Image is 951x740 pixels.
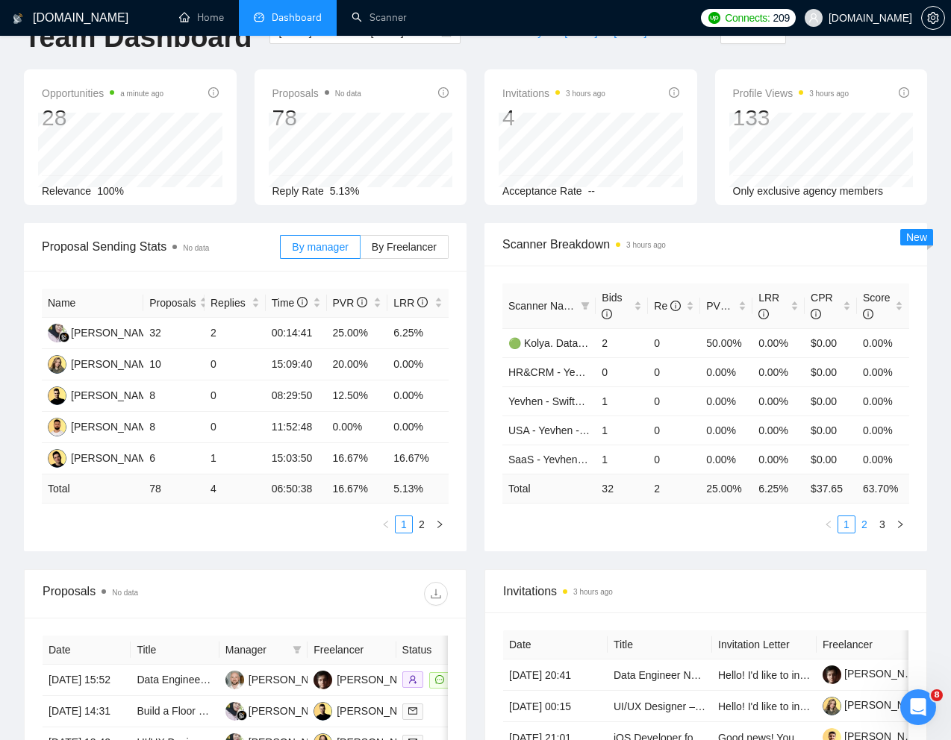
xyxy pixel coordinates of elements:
span: download [425,588,447,600]
span: Acceptance Rate [502,185,582,197]
li: Previous Page [820,515,838,533]
td: $0.00 [805,416,857,445]
td: UI/UX Designer – Data Visualization & Responsive Design [608,691,712,722]
li: Previous Page [377,515,395,533]
button: right [891,515,909,533]
span: left [381,520,390,529]
button: right [431,515,449,533]
td: [DATE] 14:31 [43,696,131,727]
span: left [824,520,833,529]
a: searchScanner [352,11,407,24]
div: [PERSON_NAME] [71,387,157,404]
td: 0.00% [752,445,805,474]
th: Title [131,636,219,665]
h1: Team Dashboard [24,20,252,55]
td: 08:29:50 [266,380,327,412]
td: 0.00% [752,416,805,445]
span: info-circle [670,301,681,311]
span: Connects: [725,10,770,26]
td: 8 [143,380,205,412]
button: left [820,515,838,533]
img: KZ [48,418,66,436]
span: info-circle [899,87,909,98]
span: Re [654,300,681,312]
a: YS[PERSON_NAME] [314,704,423,716]
td: 0 [648,445,700,474]
span: LRR [393,297,428,309]
td: $0.00 [805,328,857,357]
td: Total [42,474,143,504]
span: message [435,675,444,684]
a: setting [921,12,945,24]
a: MK[PERSON_NAME] [225,673,334,685]
td: 6.25 % [752,474,805,503]
li: 1 [395,515,413,533]
span: CPR [811,292,833,320]
td: 4 [205,474,266,504]
td: 0 [596,357,648,386]
td: 0.00% [857,328,909,357]
td: 2 [648,474,700,503]
span: No data [183,244,209,252]
a: homeHome [179,11,224,24]
a: 🟢 Kolya. Data Engineer - General [508,337,669,349]
td: $ 37.65 [805,474,857,503]
td: 25.00% [327,318,388,349]
span: Bids [602,292,622,320]
li: Next Page [891,515,909,533]
img: FF [225,702,244,721]
td: 0.00% [752,328,805,357]
td: 11:52:48 [266,412,327,443]
td: 2 [205,318,266,349]
td: $0.00 [805,357,857,386]
td: 1 [596,445,648,474]
span: By manager [292,241,348,253]
div: 28 [42,104,163,132]
td: 0 [648,386,700,416]
td: 6 [143,443,205,474]
td: 16.67% [387,443,449,474]
td: 12.50% [327,380,388,412]
td: 16.67 % [327,474,388,504]
span: No data [335,90,361,98]
th: Freelancer [308,636,396,665]
li: Next Page [431,515,449,533]
span: Manager [225,642,287,658]
div: [PERSON_NAME] [71,450,157,466]
span: Status [402,642,464,658]
span: Profile Views [733,84,849,102]
th: Replies [205,289,266,318]
button: download [424,582,448,606]
td: $0.00 [805,386,857,416]
li: 3 [873,515,891,533]
span: New [906,231,927,243]
span: Invitations [503,582,908,601]
td: 10 [143,349,205,380]
td: 78 [143,474,205,504]
span: No data [112,589,138,597]
span: setting [922,12,944,24]
a: [PERSON_NAME] [823,699,930,711]
td: 5.13 % [387,474,449,504]
span: Scanner Breakdown [502,235,909,254]
img: c16ZJuKp9v1jvaDvm85kGfMuH1CBtkp0JcnoOf0BAGD2abHZapW5DE-lMzPDfiPTss [823,665,841,684]
a: KZ[PERSON_NAME] [48,420,157,432]
span: right [896,520,905,529]
td: Total [502,474,596,503]
td: 1 [205,443,266,474]
td: 15:09:40 [266,349,327,380]
td: Data Engineer Needed for Code Optimization [608,659,712,691]
td: 0.00% [857,386,909,416]
td: 63.70 % [857,474,909,503]
time: 3 hours ago [573,588,613,596]
td: 0.00% [387,412,449,443]
img: gigradar-bm.png [237,710,247,721]
a: Data Engineer Needed for Code Optimization [137,674,347,686]
td: 0.00% [700,445,752,474]
th: Title [608,630,712,659]
td: [DATE] 00:15 [503,691,608,722]
span: Proposals [272,84,361,102]
td: 0 [205,349,266,380]
a: USA - Yevhen - React General - СL [508,424,672,436]
div: [PERSON_NAME] [249,703,334,719]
